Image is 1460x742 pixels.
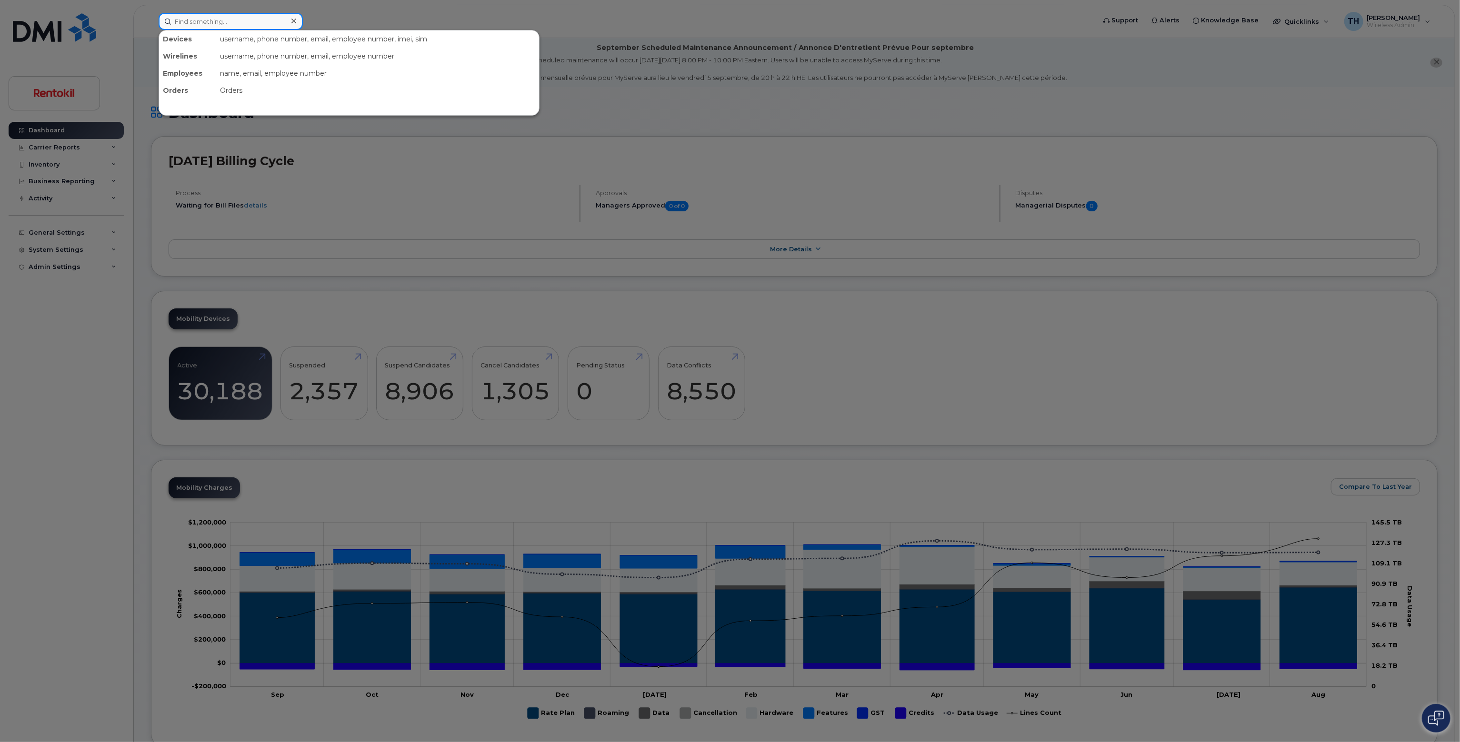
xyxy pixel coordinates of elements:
[159,82,216,99] div: Orders
[159,48,216,65] div: Wirelines
[216,48,539,65] div: username, phone number, email, employee number
[159,30,216,48] div: Devices
[159,65,216,82] div: Employees
[1428,711,1444,726] img: Open chat
[216,30,539,48] div: username, phone number, email, employee number, imei, sim
[216,65,539,82] div: name, email, employee number
[216,82,539,99] div: Orders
